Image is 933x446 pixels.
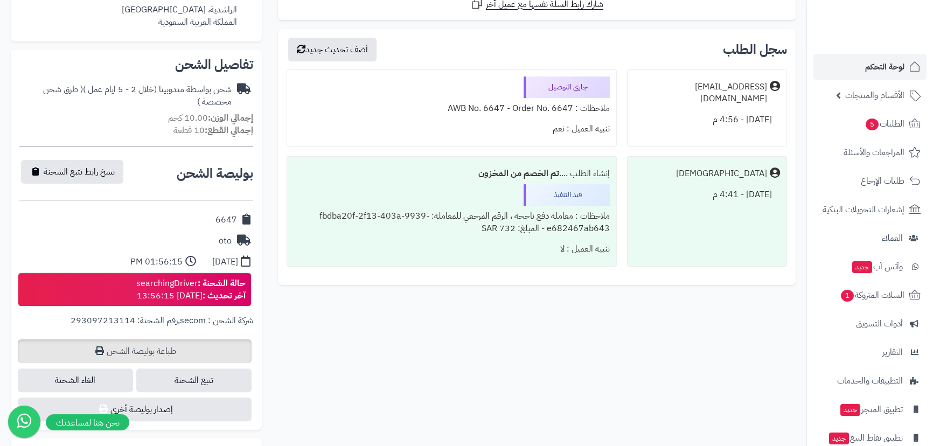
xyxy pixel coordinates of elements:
span: الطلبات [865,116,904,131]
span: المراجعات والأسئلة [844,145,904,160]
a: المراجعات والأسئلة [813,140,927,165]
div: تنبيه العميل : لا [294,239,610,260]
span: تطبيق نقاط البيع [828,430,903,445]
div: شحن بواسطة مندوبينا (خلال 2 - 5 ايام عمل ) [19,83,232,108]
a: طباعة بوليصة الشحن [18,339,252,363]
span: التطبيقات والخدمات [837,373,903,388]
button: نسخ رابط تتبع الشحنة [21,160,123,184]
a: العملاء [813,225,927,251]
div: جاري التوصيل [524,76,610,98]
a: السلات المتروكة1 [813,282,927,308]
div: ملاحظات : معاملة دفع ناجحة ، الرقم المرجعي للمعاملة: fbdba20f-2f13-403a-9939-e682467ab643 - المبل... [294,206,610,239]
small: 10.00 كجم [168,111,253,124]
div: [DATE] - 4:41 م [634,184,780,205]
div: [DATE] - 4:56 م [634,109,780,130]
div: قيد التنفيذ [524,184,610,206]
small: 10 قطعة [173,124,253,137]
strong: حالة الشحنة : [198,277,246,290]
span: الغاء الشحنة [18,368,133,392]
h2: بوليصة الشحن [177,167,253,180]
div: تنبيه العميل : نعم [294,119,610,140]
span: جديد [852,261,872,273]
span: لوحة التحكم [865,59,904,74]
a: طلبات الإرجاع [813,168,927,194]
a: أدوات التسويق [813,311,927,337]
span: جديد [829,433,849,444]
div: [EMAIL_ADDRESS][DOMAIN_NAME] [634,81,767,106]
a: إشعارات التحويلات البنكية [813,197,927,222]
div: , [19,315,253,339]
a: التقارير [813,339,927,365]
span: الأقسام والمنتجات [845,88,904,103]
span: رقم الشحنة: 293097213114 [71,314,178,327]
button: أضف تحديث جديد [288,38,377,61]
span: نسخ رابط تتبع الشحنة [44,165,115,178]
a: تتبع الشحنة [136,368,252,392]
span: شركة الشحن : secom [180,314,253,327]
div: ملاحظات : AWB No. 6647 - Order No. 6647 [294,98,610,119]
div: 6647 [215,214,237,226]
span: أدوات التسويق [856,316,903,331]
b: تم الخصم من المخزون [478,167,559,180]
span: وآتس آب [851,259,903,274]
div: [DEMOGRAPHIC_DATA] [676,168,767,180]
span: جديد [840,404,860,416]
h3: سجل الطلب [723,43,787,56]
div: 01:56:15 PM [130,256,183,268]
div: oto [219,235,232,247]
span: طلبات الإرجاع [861,173,904,189]
a: الطلبات5 [813,111,927,137]
a: تطبيق المتجرجديد [813,396,927,422]
strong: إجمالي الوزن: [208,111,253,124]
strong: إجمالي القطع: [205,124,253,137]
span: 5 [866,119,879,130]
a: التطبيقات والخدمات [813,368,927,394]
span: العملاء [882,231,903,246]
span: إشعارات التحويلات البنكية [823,202,904,217]
h2: تفاصيل الشحن [19,58,253,71]
span: السلات المتروكة [840,288,904,303]
a: لوحة التحكم [813,54,927,80]
div: searchingDriver [DATE] 13:56:15 [136,277,246,302]
span: تطبيق المتجر [839,402,903,417]
span: ( طرق شحن مخصصة ) [43,83,232,108]
a: وآتس آبجديد [813,254,927,280]
button: إصدار بوليصة أخرى [18,398,252,421]
strong: آخر تحديث : [203,289,246,302]
span: 1 [841,290,854,302]
div: [DATE] [212,256,238,268]
span: التقارير [882,345,903,360]
div: إنشاء الطلب .... [294,163,610,184]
